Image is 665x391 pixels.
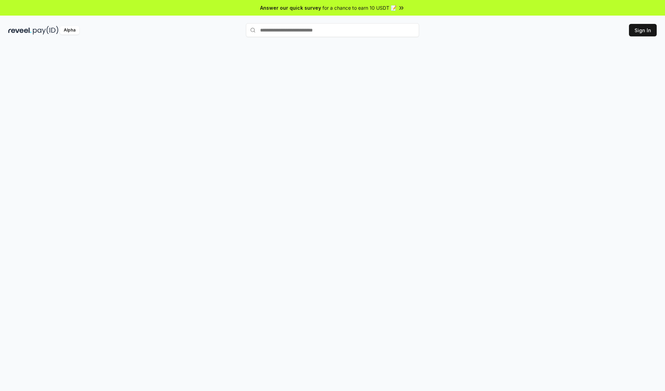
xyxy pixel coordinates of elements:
span: Answer our quick survey [260,4,321,11]
button: Sign In [629,24,657,36]
span: for a chance to earn 10 USDT 📝 [322,4,397,11]
div: Alpha [60,26,79,35]
img: pay_id [33,26,59,35]
img: reveel_dark [8,26,32,35]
